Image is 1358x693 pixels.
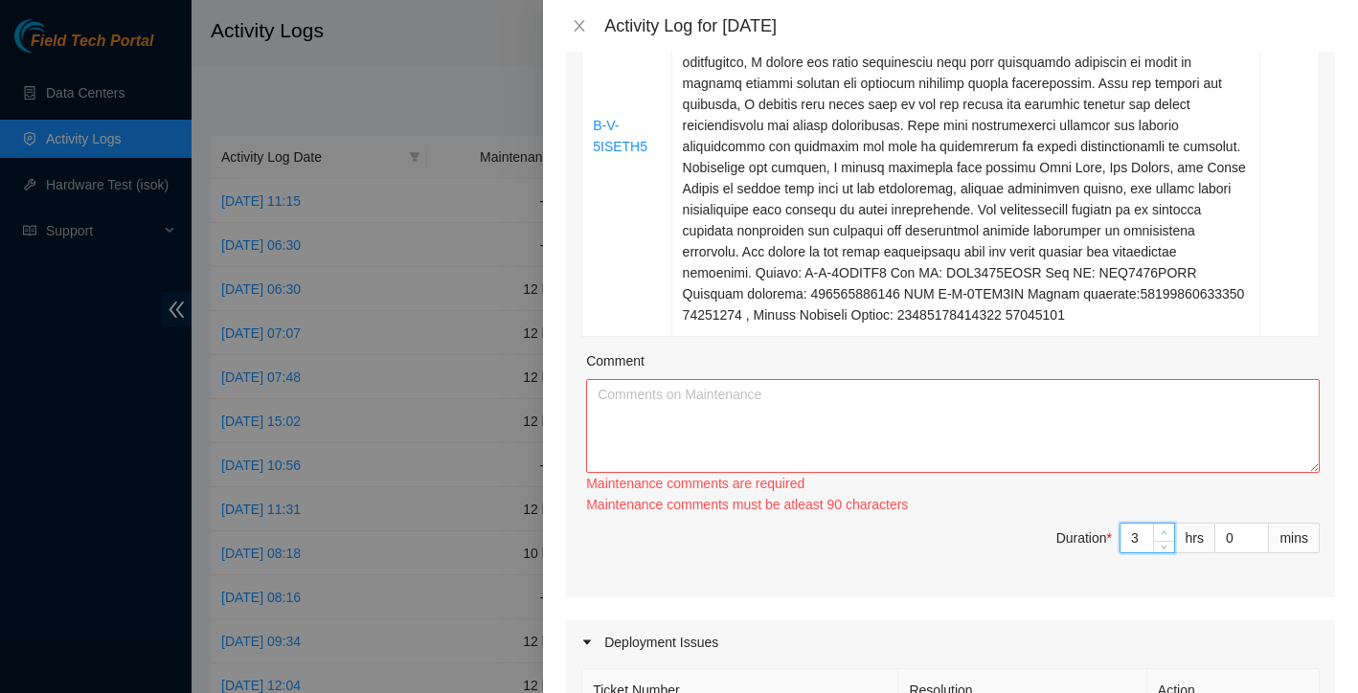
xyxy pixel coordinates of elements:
[1159,527,1170,539] span: up
[572,18,587,34] span: close
[1175,523,1215,553] div: hrs
[566,620,1335,664] div: Deployment Issues
[1153,524,1174,541] span: Increase Value
[1056,527,1112,548] div: Duration
[1269,523,1320,553] div: mins
[586,350,645,371] label: Comment
[586,473,1320,494] div: Maintenance comments are required
[586,379,1320,473] textarea: Comment
[586,494,1320,515] div: Maintenance comments must be atleast 90 characters
[604,15,1335,36] div: Activity Log for [DATE]
[1153,541,1174,552] span: Decrease Value
[566,17,593,35] button: Close
[581,637,593,648] span: caret-right
[1159,541,1170,552] span: down
[593,118,647,154] a: B-V-5ISETH5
